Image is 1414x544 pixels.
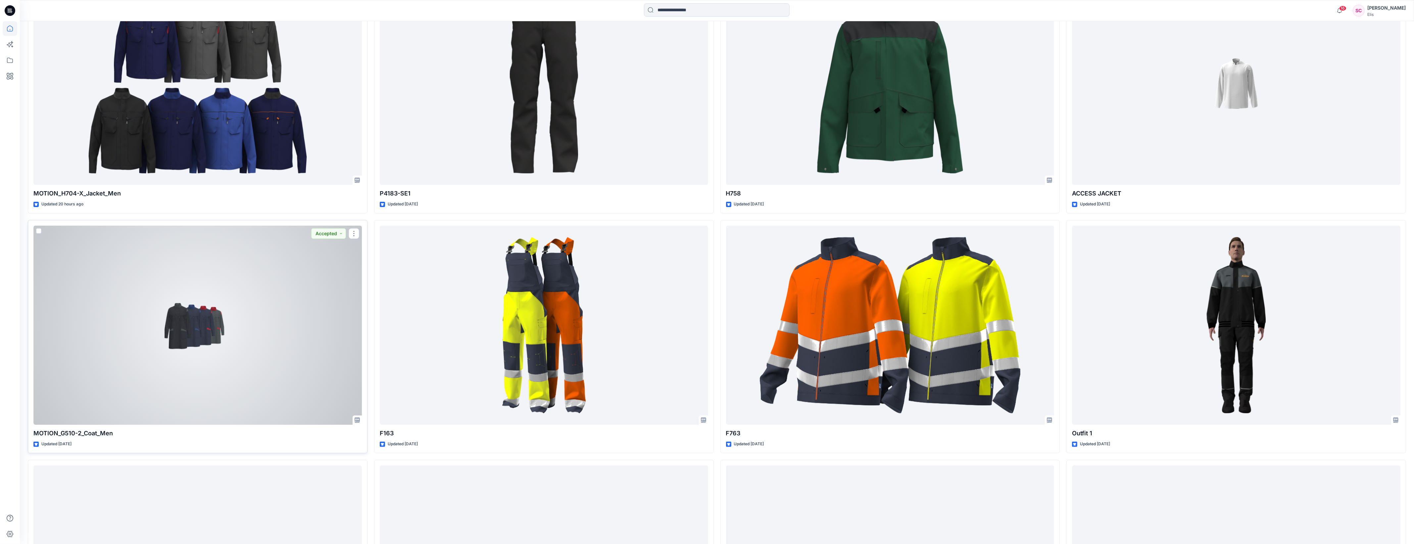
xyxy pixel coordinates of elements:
p: Updated [DATE] [1080,201,1110,208]
a: F763 [726,226,1054,425]
p: Updated [DATE] [388,441,418,448]
div: SC [1353,5,1365,17]
p: Updated [DATE] [1080,441,1110,448]
p: Outfit 1 [1072,429,1400,438]
a: Outfit 1 [1072,226,1400,425]
p: Updated [DATE] [41,441,72,448]
p: P4183-SE1 [380,189,708,198]
p: Updated [DATE] [734,201,764,208]
p: MOTION_H704-X_Jacket_Men [33,189,362,198]
p: Updated 20 hours ago [41,201,83,208]
p: Updated [DATE] [734,441,764,448]
p: H758 [726,189,1054,198]
p: F163 [380,429,708,438]
p: ACCESS JACKET [1072,189,1400,198]
div: [PERSON_NAME] [1367,4,1406,12]
p: F763 [726,429,1054,438]
div: Elis [1367,12,1406,17]
a: MOTION_G510-2_Coat_Men [33,226,362,425]
p: Updated [DATE] [388,201,418,208]
span: 16 [1339,6,1346,11]
p: MOTION_G510-2_Coat_Men [33,429,362,438]
a: F163 [380,226,708,425]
